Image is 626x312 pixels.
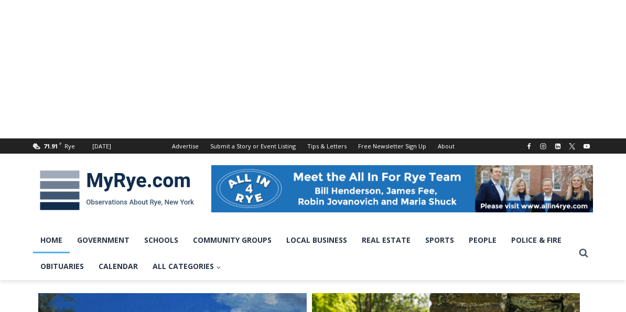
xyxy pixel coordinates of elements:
[504,227,569,253] a: Police & Fire
[33,227,574,280] nav: Primary Navigation
[186,227,279,253] a: Community Groups
[91,253,145,279] a: Calendar
[137,227,186,253] a: Schools
[418,227,461,253] a: Sports
[204,138,301,154] a: Submit a Story or Event Listing
[211,165,593,212] img: All in for Rye
[33,253,91,279] a: Obituaries
[64,142,75,151] div: Rye
[574,244,593,263] button: View Search Form
[301,138,352,154] a: Tips & Letters
[33,227,70,253] a: Home
[33,163,201,218] img: MyRye.com
[44,142,58,150] span: 71.91
[59,141,62,146] span: F
[352,138,432,154] a: Free Newsletter Sign Up
[354,227,418,253] a: Real Estate
[537,140,549,153] a: Instagram
[166,138,204,154] a: Advertise
[145,253,229,279] a: All Categories
[92,142,111,151] div: [DATE]
[566,140,578,153] a: X
[580,140,593,153] a: YouTube
[279,227,354,253] a: Local Business
[70,227,137,253] a: Government
[552,140,564,153] a: Linkedin
[432,138,460,154] a: About
[461,227,504,253] a: People
[153,261,221,272] span: All Categories
[523,140,535,153] a: Facebook
[166,138,460,154] nav: Secondary Navigation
